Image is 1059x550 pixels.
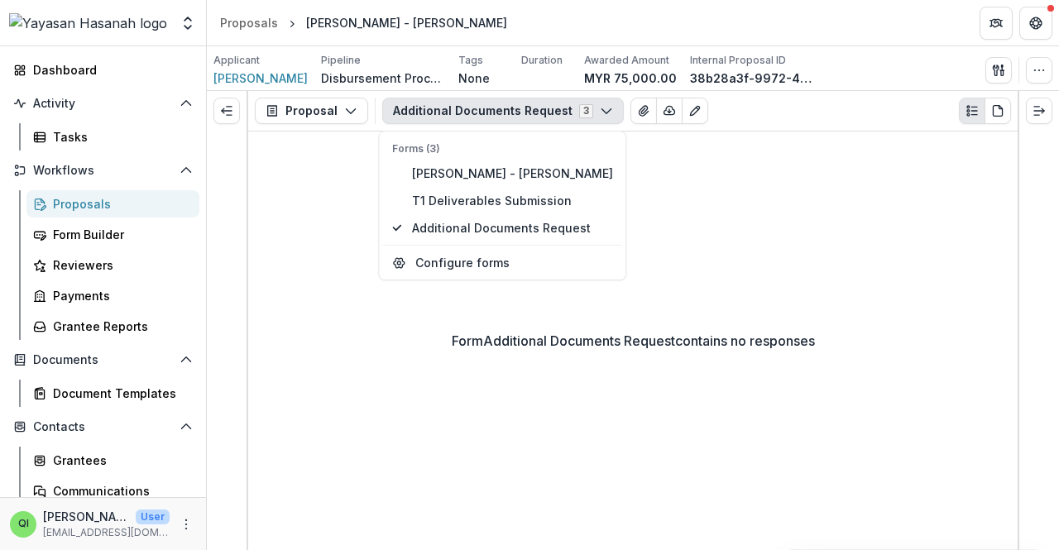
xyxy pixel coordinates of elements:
p: Awarded Amount [584,53,669,68]
div: Grantee Reports [53,318,186,335]
button: Proposal [255,98,368,124]
a: Proposals [26,190,199,218]
a: Document Templates [26,380,199,407]
button: Open Workflows [7,157,199,184]
span: Additional Documents Request [412,219,613,237]
a: [PERSON_NAME] [213,69,308,87]
p: Forms (3) [392,141,612,156]
a: Grantee Reports [26,313,199,340]
div: Proposals [53,195,186,213]
a: Communications [26,477,199,505]
div: Dashboard [33,61,186,79]
div: Proposals [220,14,278,31]
div: Communications [53,482,186,500]
div: Document Templates [53,385,186,402]
p: 38b28a3f-9972-4cf7-a406-caef86fa5581 [690,69,814,87]
span: Workflows [33,164,173,178]
button: View Attached Files [630,98,657,124]
button: PDF view [985,98,1011,124]
a: Proposals [213,11,285,35]
p: [PERSON_NAME] [43,508,129,525]
nav: breadcrumb [213,11,514,35]
a: Grantees [26,447,199,474]
p: Tags [458,53,483,68]
button: Open entity switcher [176,7,199,40]
div: Reviewers [53,256,186,274]
button: Expand right [1026,98,1052,124]
div: Tasks [53,128,186,146]
a: Form Builder [26,221,199,248]
p: Duration [521,53,563,68]
a: Dashboard [7,56,199,84]
p: Internal Proposal ID [690,53,786,68]
span: Contacts [33,420,173,434]
button: Partners [980,7,1013,40]
button: Get Help [1019,7,1052,40]
div: Payments [53,287,186,304]
span: Documents [33,353,173,367]
a: Tasks [26,123,199,151]
button: Expand left [213,98,240,124]
p: None [458,69,490,87]
p: Disbursement Process [321,69,445,87]
p: Pipeline [321,53,361,68]
button: Open Contacts [7,414,199,440]
div: [PERSON_NAME] - [PERSON_NAME] [306,14,507,31]
div: Form Builder [53,226,186,243]
button: Open Activity [7,90,199,117]
p: MYR 75,000.00 [584,69,677,87]
button: Plaintext view [959,98,985,124]
button: Open Documents [7,347,199,373]
a: Reviewers [26,251,199,279]
span: Activity [33,97,173,111]
a: Payments [26,282,199,309]
button: Edit as form [682,98,708,124]
button: Additional Documents Request3 [382,98,624,124]
div: Qistina Izahan [18,519,29,529]
span: T1 Deliverables Submission [412,192,613,209]
span: [PERSON_NAME] - [PERSON_NAME] [412,165,613,182]
div: Grantees [53,452,186,469]
button: More [176,514,196,534]
p: User [136,509,170,524]
p: [EMAIL_ADDRESS][DOMAIN_NAME] [43,525,170,540]
p: Form Additional Documents Request contains no responses [452,331,815,351]
p: Applicant [213,53,260,68]
img: Yayasan Hasanah logo [9,13,167,33]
